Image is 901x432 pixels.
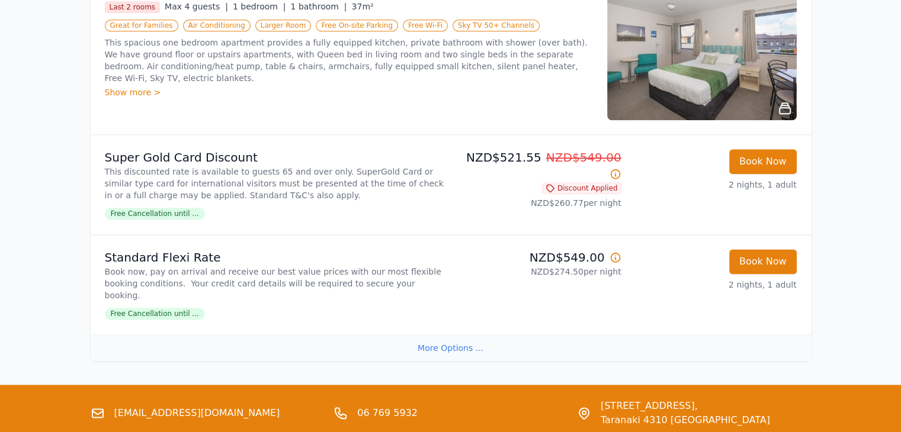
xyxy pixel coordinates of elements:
[183,20,251,31] span: Air Conditioning
[403,20,448,31] span: Free Wi-Fi
[105,249,446,266] p: Standard Flexi Rate
[105,266,446,301] p: Book now, pay on arrival and receive our best value prices with our most flexible booking conditi...
[456,197,621,209] p: NZD$260.77 per night
[91,334,811,361] div: More Options ...
[729,149,797,174] button: Book Now
[105,86,593,98] div: Show more >
[456,266,621,278] p: NZD$274.50 per night
[631,179,797,191] p: 2 nights, 1 adult
[456,249,621,266] p: NZD$549.00
[233,2,286,11] span: 1 bedroom |
[105,20,178,31] span: Great for Families
[631,279,797,291] p: 2 nights, 1 adult
[357,406,418,420] a: 06 769 5932
[105,308,205,320] span: Free Cancellation until ...
[456,149,621,182] p: NZD$521.55
[546,150,621,165] span: NZD$549.00
[352,2,374,11] span: 37m²
[729,249,797,274] button: Book Now
[105,1,161,13] span: Last 2 rooms
[255,20,312,31] span: Larger Room
[114,406,280,420] a: [EMAIL_ADDRESS][DOMAIN_NAME]
[453,20,540,31] span: Sky TV 50+ Channels
[290,2,347,11] span: 1 bathroom |
[542,182,621,194] span: Discount Applied
[316,20,398,31] span: Free On-site Parking
[601,399,770,413] span: [STREET_ADDRESS],
[105,208,205,220] span: Free Cancellation until ...
[165,2,228,11] span: Max 4 guests |
[601,413,770,427] span: Taranaki 4310 [GEOGRAPHIC_DATA]
[105,149,446,166] p: Super Gold Card Discount
[105,37,593,84] p: This spacious one bedroom apartment provides a fully equipped kitchen, private bathroom with show...
[105,166,446,201] p: This discounted rate is available to guests 65 and over only. SuperGold Card or similar type card...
